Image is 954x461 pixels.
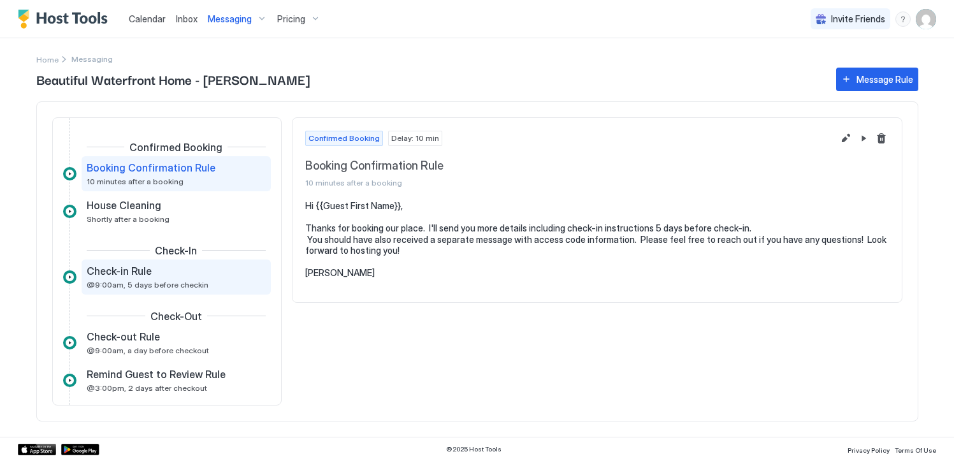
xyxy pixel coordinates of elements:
[874,131,889,146] button: Delete message rule
[61,444,99,455] a: Google Play Store
[87,265,152,277] span: Check-in Rule
[129,12,166,26] a: Calendar
[87,383,207,393] span: @3:00pm, 2 days after checkout
[856,73,913,86] div: Message Rule
[36,52,59,66] a: Home
[155,244,197,257] span: Check-In
[87,199,161,212] span: House Cleaning
[305,200,889,279] pre: Hi {{Guest First Name}}, Thanks for booking our place. I'll send you more details including check...
[87,330,160,343] span: Check-out Rule
[87,161,215,174] span: Booking Confirmation Rule
[848,446,890,454] span: Privacy Policy
[308,133,380,144] span: Confirmed Booking
[831,13,885,25] span: Invite Friends
[13,418,43,448] iframe: Intercom live chat
[36,52,59,66] div: Breadcrumb
[391,133,439,144] span: Delay: 10 min
[87,280,208,289] span: @9:00am, 5 days before checkin
[176,13,198,24] span: Inbox
[305,178,833,187] span: 10 minutes after a booking
[87,214,170,224] span: Shortly after a booking
[305,159,833,173] span: Booking Confirmation Rule
[71,54,113,64] span: Breadcrumb
[18,444,56,455] a: App Store
[208,13,252,25] span: Messaging
[848,443,890,456] a: Privacy Policy
[150,310,202,323] span: Check-Out
[129,13,166,24] span: Calendar
[18,10,113,29] a: Host Tools Logo
[36,70,823,89] span: Beautiful Waterfront Home - [PERSON_NAME]
[87,177,184,186] span: 10 minutes after a booking
[87,368,226,381] span: Remind Guest to Review Rule
[87,346,209,355] span: @9:00am, a day before checkout
[895,11,911,27] div: menu
[836,68,918,91] button: Message Rule
[856,131,871,146] button: Pause Message Rule
[36,55,59,64] span: Home
[838,131,853,146] button: Edit message rule
[895,443,936,456] a: Terms Of Use
[277,13,305,25] span: Pricing
[446,445,502,453] span: © 2025 Host Tools
[129,141,222,154] span: Confirmed Booking
[176,12,198,26] a: Inbox
[895,446,936,454] span: Terms Of Use
[916,9,936,29] div: User profile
